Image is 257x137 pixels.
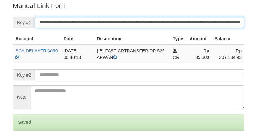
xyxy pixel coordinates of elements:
span: CR [173,55,179,60]
th: Type [170,33,187,45]
td: Rp 35.500 [187,45,212,63]
a: DELAAFRI3096 [26,48,58,53]
th: Balance [212,33,244,45]
span: Key #2 [13,69,35,80]
p: Manual Link Form [13,1,244,10]
div: Saved [13,114,244,131]
a: Copy DELAAFRI3096 to clipboard [15,55,20,60]
th: Date [61,33,94,45]
td: [DATE] 00:40:13 [61,45,94,63]
span: Key #1 [13,17,35,28]
th: Description [94,33,170,45]
span: BCA [15,48,24,53]
th: Amount [187,33,212,45]
td: Rp 307.134,93 [212,45,244,63]
th: Account [13,33,61,45]
td: { BI-FAST CRTRANSFER DR 535 ARWAN [94,45,170,63]
span: Note [13,85,31,109]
